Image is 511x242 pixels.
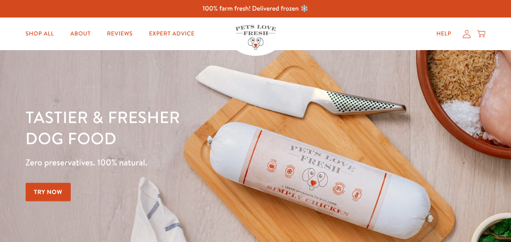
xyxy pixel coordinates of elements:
[100,26,139,42] a: Reviews
[26,106,332,149] h1: Tastier & fresher dog food
[26,183,71,201] a: Try Now
[430,26,458,42] a: Help
[26,155,332,170] p: Zero preservatives. 100% natural.
[64,26,97,42] a: About
[143,26,201,42] a: Expert Advice
[19,26,61,42] a: Shop All
[235,25,276,50] img: Pets Love Fresh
